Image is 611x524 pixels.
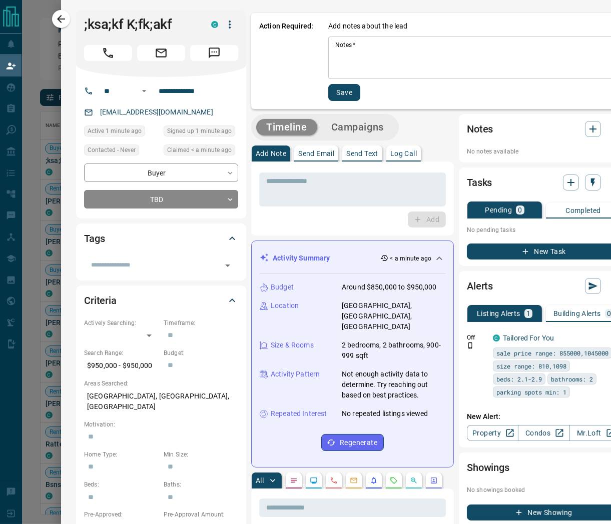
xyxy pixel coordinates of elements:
p: Building Alerts [553,310,601,317]
p: Add Note [256,150,286,157]
p: Baths: [164,480,238,489]
svg: Notes [290,476,298,484]
div: Criteria [84,288,238,312]
p: Budget: [164,348,238,357]
span: Call [84,45,132,61]
p: Activity Pattern [271,369,320,379]
div: condos.ca [211,21,218,28]
p: Motivation: [84,420,238,429]
p: Listing Alerts [477,310,520,317]
a: [EMAIL_ADDRESS][DOMAIN_NAME] [100,108,213,116]
a: Condos [518,425,569,441]
span: Claimed < a minute ago [167,145,232,155]
svg: Push Notification Only [467,342,474,349]
h2: Alerts [467,278,493,294]
p: Send Email [298,150,334,157]
p: [GEOGRAPHIC_DATA], [GEOGRAPHIC_DATA], [GEOGRAPHIC_DATA] [84,388,238,415]
p: Min Size: [164,450,238,459]
p: No repeated listings viewed [342,408,428,419]
p: [GEOGRAPHIC_DATA], [GEOGRAPHIC_DATA], [GEOGRAPHIC_DATA] [342,300,445,332]
button: Regenerate [321,434,384,451]
p: 2 bedrooms, 2 bathrooms, 900-999 sqft [342,340,445,361]
p: Pending [485,206,512,213]
div: Activity Summary< a minute ago [260,249,445,267]
p: Not enough activity data to determine. Try reaching out based on best practices. [342,369,445,400]
svg: Requests [390,476,398,484]
span: Email [137,45,185,61]
p: Completed [565,207,601,214]
button: Save [328,84,360,101]
div: Wed Oct 15 2025 [84,125,159,139]
button: Open [138,85,150,97]
p: Send Text [346,150,378,157]
span: Message [190,45,238,61]
span: parking spots min: 1 [496,387,566,397]
h2: Criteria [84,292,117,308]
div: Tags [84,226,238,250]
div: Wed Oct 15 2025 [164,144,238,158]
span: bathrooms: 2 [551,374,593,384]
p: Location [271,300,299,311]
h2: Tasks [467,174,492,190]
svg: Calls [330,476,338,484]
p: < a minute ago [390,254,432,263]
p: All [256,477,264,484]
a: Tailored For You [503,334,554,342]
p: Actively Searching: [84,318,159,327]
p: Beds: [84,480,159,489]
p: Areas Searched: [84,379,238,388]
p: Pre-Approved: [84,510,159,519]
p: Log Call [390,150,417,157]
p: Home Type: [84,450,159,459]
p: Activity Summary [273,253,330,263]
p: Action Required: [259,21,313,101]
button: Open [221,258,235,272]
svg: Agent Actions [430,476,438,484]
svg: Listing Alerts [370,476,378,484]
svg: Emails [350,476,358,484]
p: 0 [607,310,611,317]
p: Budget [271,282,294,292]
div: Buyer [84,163,238,182]
button: Campaigns [321,119,394,135]
p: Timeframe: [164,318,238,327]
span: size range: 810,1098 [496,361,566,371]
h2: Notes [467,121,493,137]
a: Property [467,425,518,441]
p: Size & Rooms [271,340,314,350]
p: 1 [526,310,530,317]
button: Timeline [256,119,317,135]
svg: Opportunities [410,476,418,484]
p: Repeated Interest [271,408,327,419]
h2: Showings [467,459,509,475]
p: Around $850,000 to $950,000 [342,282,437,292]
p: Search Range: [84,348,159,357]
h1: ;ksa;kf K;fk;akf [84,16,196,32]
span: Signed up 1 minute ago [167,126,232,136]
div: condos.ca [493,334,500,341]
p: 0 [518,206,522,213]
div: Wed Oct 15 2025 [164,125,238,139]
span: Contacted - Never [88,145,136,155]
span: sale price range: 855000,1045000 [496,348,608,358]
p: Add notes about the lead [328,21,407,31]
p: Pre-Approval Amount: [164,510,238,519]
div: TBD [84,190,238,208]
p: Off [467,333,487,342]
span: beds: 2.1-2.9 [496,374,542,384]
p: $950,000 - $950,000 [84,357,159,374]
h2: Tags [84,230,105,246]
svg: Lead Browsing Activity [310,476,318,484]
span: Active 1 minute ago [88,126,142,136]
